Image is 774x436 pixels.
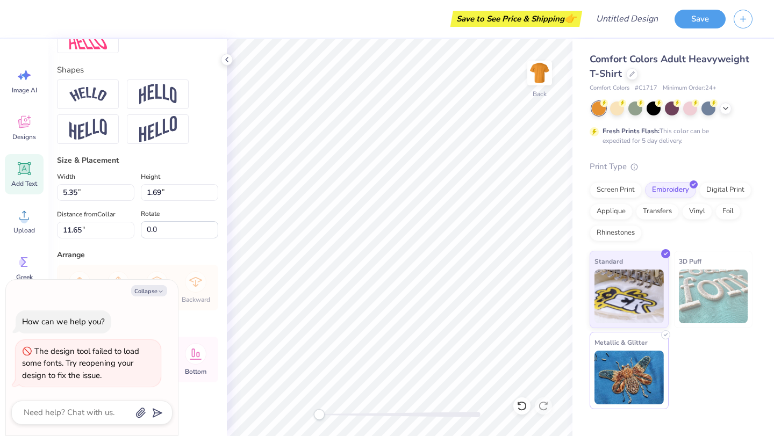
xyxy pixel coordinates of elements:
div: Save to See Price & Shipping [453,11,579,27]
div: How can we help you? [22,316,105,327]
div: This color can be expedited for 5 day delivery. [603,126,735,146]
div: Vinyl [682,204,712,220]
strong: Fresh Prints Flash: [603,127,660,135]
span: Designs [12,133,36,141]
span: Bottom [185,367,206,376]
div: Applique [590,204,633,220]
span: Comfort Colors Adult Heavyweight T-Shirt [590,53,749,80]
img: Arch [139,84,177,104]
button: Collapse [131,285,167,296]
span: Minimum Order: 24 + [663,84,716,93]
span: Upload [13,226,35,235]
img: Back [529,62,550,84]
span: # C1717 [635,84,657,93]
span: Standard [594,256,623,267]
label: Height [141,170,160,183]
img: Standard [594,270,664,323]
div: Size & Placement [57,155,218,166]
label: Shapes [57,64,84,76]
div: Digital Print [699,182,751,198]
img: Flag [69,119,107,140]
img: Metallic & Glitter [594,351,664,404]
img: 3D Puff [679,270,748,323]
label: Width [57,170,75,183]
label: Distance from Collar [57,208,115,221]
img: Rise [139,116,177,142]
div: Transfers [636,204,679,220]
div: Screen Print [590,182,642,198]
span: Metallic & Glitter [594,337,648,348]
img: Arc [69,87,107,101]
span: Add Text [11,179,37,188]
div: Arrange [57,249,218,260]
div: Embroidery [645,182,696,198]
button: Save [675,10,726,28]
span: Image AI [12,86,37,95]
div: Rhinestones [590,225,642,241]
div: Foil [715,204,741,220]
label: Rotate [141,207,160,220]
span: 3D Puff [679,256,701,267]
div: Accessibility label [314,409,325,420]
span: Greek [16,273,33,281]
div: The design tool failed to load some fonts. Try reopening your design to fix the issue. [22,346,139,381]
input: Untitled Design [587,8,666,30]
span: Comfort Colors [590,84,629,93]
span: 👉 [564,12,576,25]
div: Print Type [590,161,752,173]
div: Back [533,89,547,99]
